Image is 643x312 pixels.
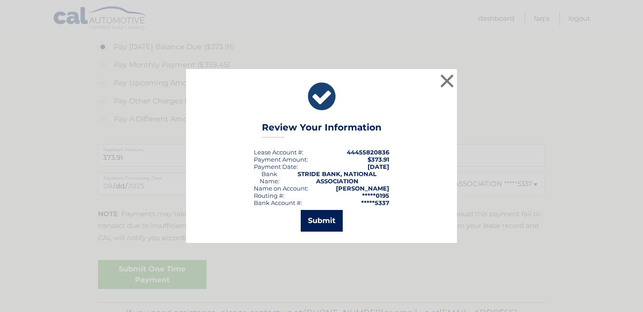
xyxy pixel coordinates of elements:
[254,156,308,163] div: Payment Amount:
[254,192,284,199] div: Routing #:
[347,149,389,156] strong: 44455820836
[298,170,377,185] strong: STRIDE BANK, NATIONAL ASSOCIATION
[254,199,302,206] div: Bank Account #:
[254,185,308,192] div: Name on Account:
[438,72,456,90] button: ×
[368,163,389,170] span: [DATE]
[254,149,303,156] div: Lease Account #:
[254,170,285,185] div: Bank Name:
[336,185,389,192] strong: [PERSON_NAME]
[262,122,382,138] h3: Review Your Information
[301,210,343,232] button: Submit
[368,156,389,163] span: $373.91
[254,163,298,170] div: :
[254,163,297,170] span: Payment Date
